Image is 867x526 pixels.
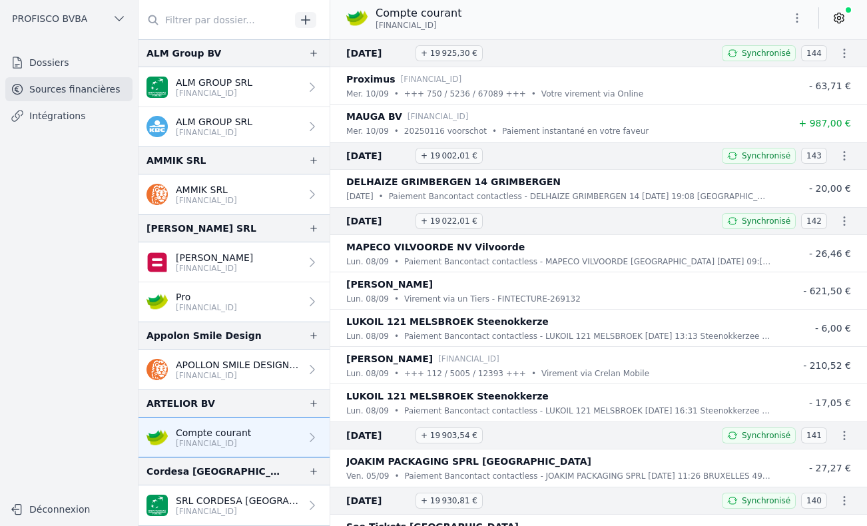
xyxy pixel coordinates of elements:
[394,125,399,138] div: •
[346,71,396,87] p: Proximus
[346,330,389,343] p: lun. 08/09
[742,48,790,59] span: Synchronisé
[394,469,399,483] div: •
[809,397,851,408] span: - 17,05 €
[176,76,252,89] p: ALM GROUP SRL
[176,494,300,507] p: SRL CORDESA [GEOGRAPHIC_DATA]
[405,469,771,483] p: Paiement Bancontact contactless - JOAKIM PACKAGING SPRL [DATE] 11:26 BRUXELLES 494099******3991
[346,388,549,404] p: LUKOIL 121 MELSBROEK Steenokkerze
[346,109,402,125] p: MAUGA BV
[809,183,851,194] span: - 20,00 €
[798,118,851,129] span: + 987,00 €
[809,248,851,259] span: - 26,46 €
[146,116,168,137] img: kbc.png
[346,7,368,29] img: crelan.png
[346,174,561,190] p: DELHAIZE GRIMBERGEN 14 GRIMBERGEN
[346,469,389,483] p: ven. 05/09
[742,216,790,226] span: Synchronisé
[404,292,581,306] p: Virement via un Tiers - FINTECTURE-269132
[416,45,483,61] span: + 19 925,30 €
[176,290,237,304] p: Pro
[5,499,133,520] button: Déconnexion
[346,367,389,380] p: lun. 08/09
[5,104,133,128] a: Intégrations
[416,148,483,164] span: + 19 002,01 €
[404,330,771,343] p: Paiement Bancontact contactless - LUKOIL 121 MELSBROEK [DATE] 13:13 Steenokkerzee 494099******3991
[801,213,827,229] span: 142
[139,8,290,32] input: Filtrer par dossier...
[492,125,497,138] div: •
[5,51,133,75] a: Dossiers
[12,12,87,25] span: PROFISCO BVBA
[416,213,483,229] span: + 19 022,01 €
[346,276,433,292] p: [PERSON_NAME]
[404,404,771,417] p: Paiement Bancontact contactless - LUKOIL 121 MELSBROEK [DATE] 16:31 Steenokkerzee 494099******3991
[346,314,549,330] p: LUKOIL 121 MELSBROEK Steenokkerze
[176,358,300,372] p: APOLLON SMILE DESIGN SRL
[146,328,262,344] div: Appolon Smile Design
[416,427,483,443] span: + 19 903,54 €
[176,115,252,129] p: ALM GROUP SRL
[346,45,410,61] span: [DATE]
[376,20,437,31] span: [FINANCIAL_ID]
[146,152,206,168] div: AMMIK SRL
[346,255,389,268] p: lun. 08/09
[176,251,253,264] p: [PERSON_NAME]
[531,367,536,380] div: •
[146,359,168,380] img: ing.png
[176,127,252,138] p: [FINANCIAL_ID]
[146,252,168,273] img: belfius.png
[346,213,410,229] span: [DATE]
[176,88,252,99] p: [FINANCIAL_ID]
[139,67,330,107] a: ALM GROUP SRL [FINANCIAL_ID]
[139,174,330,214] a: AMMIK SRL [FINANCIAL_ID]
[139,282,330,322] a: Pro [FINANCIAL_ID]
[146,291,168,312] img: crelan.png
[389,190,771,203] p: Paiement Bancontact contactless - DELHAIZE GRIMBERGEN 14 [DATE] 19:08 [GEOGRAPHIC_DATA] 494099***...
[394,87,399,101] div: •
[394,367,399,380] div: •
[346,292,389,306] p: lun. 08/09
[394,292,399,306] div: •
[346,148,410,164] span: [DATE]
[815,323,851,334] span: - 6,00 €
[346,404,389,417] p: lun. 08/09
[404,87,526,101] p: +++ 750 / 5236 / 67089 +++
[394,404,399,417] div: •
[146,395,215,411] div: ARTELIOR BV
[146,45,221,61] div: ALM Group BV
[146,495,168,516] img: BNP_BE_BUSINESS_GEBABEBB.png
[176,370,300,381] p: [FINANCIAL_ID]
[146,184,168,205] img: ing.png
[742,150,790,161] span: Synchronisé
[531,87,536,101] div: •
[376,5,461,21] p: Compte courant
[139,417,330,457] a: Compte courant [FINANCIAL_ID]
[139,350,330,390] a: APOLLON SMILE DESIGN SRL [FINANCIAL_ID]
[801,148,827,164] span: 143
[146,427,168,448] img: crelan.png
[176,183,237,196] p: AMMIK SRL
[742,495,790,506] span: Synchronisé
[176,263,253,274] p: [FINANCIAL_ID]
[809,81,851,91] span: - 63,71 €
[801,493,827,509] span: 140
[346,125,389,138] p: mer. 10/09
[803,360,851,371] span: - 210,52 €
[346,493,410,509] span: [DATE]
[541,367,649,380] p: Virement via Crelan Mobile
[346,351,433,367] p: [PERSON_NAME]
[139,107,330,146] a: ALM GROUP SRL [FINANCIAL_ID]
[379,190,384,203] div: •
[416,493,483,509] span: + 19 930,81 €
[5,77,133,101] a: Sources financières
[346,87,389,101] p: mer. 10/09
[404,367,526,380] p: +++ 112 / 5005 / 12393 +++
[801,427,827,443] span: 141
[404,255,771,268] p: Paiement Bancontact contactless - MAPECO VILVOORDE [GEOGRAPHIC_DATA] [DATE] 09:[GEOGRAPHIC_DATA]*...
[146,220,256,236] div: [PERSON_NAME] SRL
[139,485,330,525] a: SRL CORDESA [GEOGRAPHIC_DATA] [FINANCIAL_ID]
[394,255,399,268] div: •
[502,125,649,138] p: Paiement instantané en votre faveur
[541,87,643,101] p: Votre virement via Online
